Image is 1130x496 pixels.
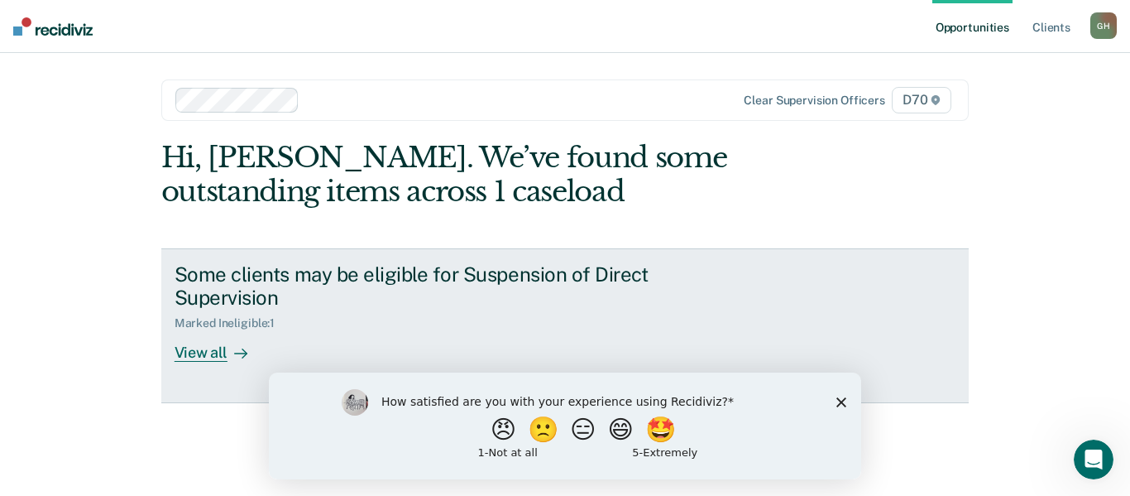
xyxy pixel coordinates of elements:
div: View all [175,330,267,363]
button: GH [1090,12,1117,39]
iframe: Intercom live chat [1074,440,1113,479]
div: Some clients may be eligible for Suspension of Direct Supervision [175,262,755,311]
div: G H [1090,12,1117,39]
div: Marked Ineligible : 1 [175,316,288,330]
div: Hi, [PERSON_NAME]. We’ve found some outstanding items across 1 caseload [161,141,807,209]
span: D70 [892,87,951,113]
div: Clear supervision officers [744,94,884,108]
iframe: Survey by Kim from Recidiviz [269,373,861,479]
img: Recidiviz [13,17,93,36]
a: Some clients may be eligible for Suspension of Direct SupervisionMarked Ineligible:1View all [161,248,970,403]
